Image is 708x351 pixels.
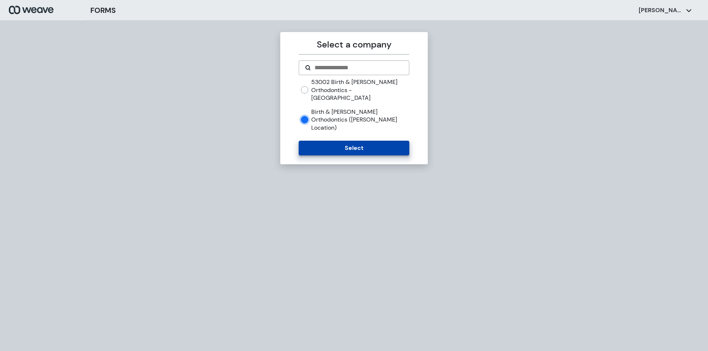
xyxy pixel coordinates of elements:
[299,38,409,51] p: Select a company
[90,5,116,16] h3: FORMS
[639,6,683,14] p: [PERSON_NAME]
[311,78,409,102] label: 53002 Birth & [PERSON_NAME] Orthodontics - [GEOGRAPHIC_DATA]
[314,63,403,72] input: Search
[299,141,409,155] button: Select
[311,108,409,132] label: Birth & [PERSON_NAME] Orthodontics ([PERSON_NAME] Location)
